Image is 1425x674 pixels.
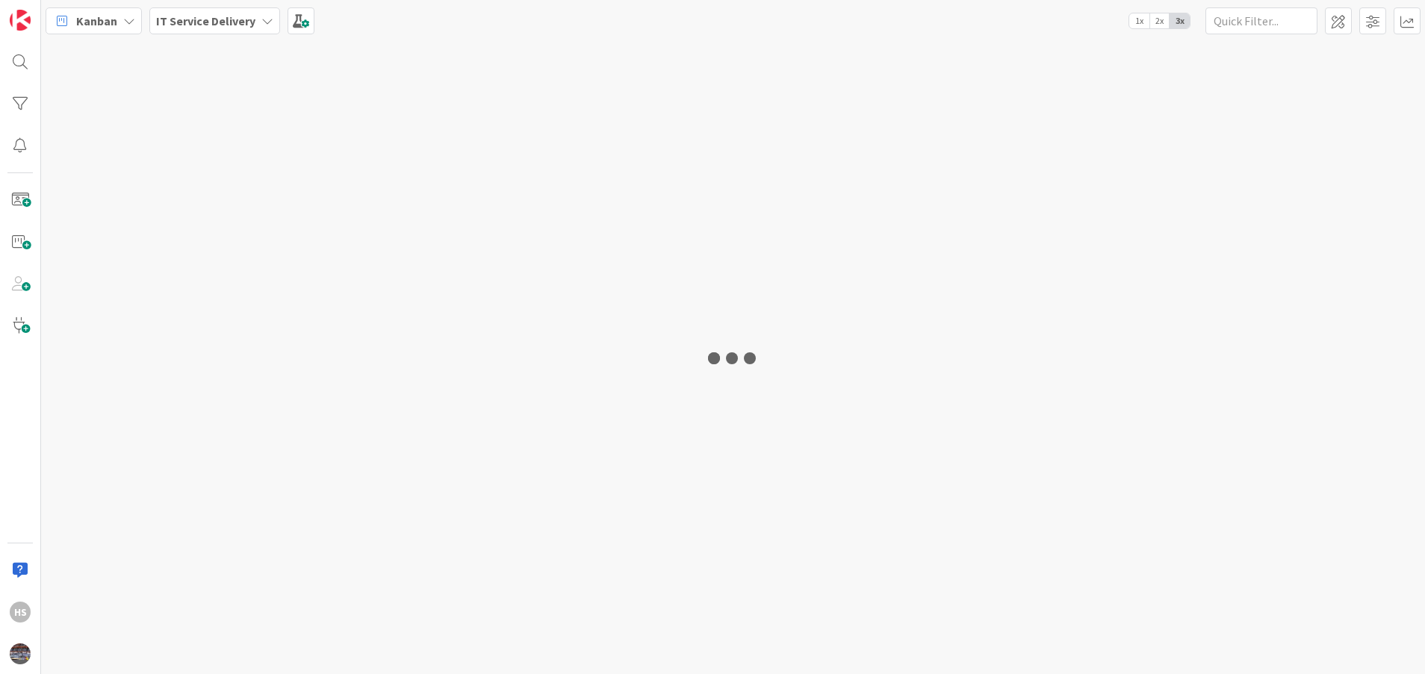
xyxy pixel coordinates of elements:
[10,10,31,31] img: Visit kanbanzone.com
[1149,13,1170,28] span: 2x
[10,643,31,664] img: avatar
[156,13,255,28] b: IT Service Delivery
[1170,13,1190,28] span: 3x
[10,602,31,622] div: HS
[76,12,117,30] span: Kanban
[1205,7,1317,34] input: Quick Filter...
[1129,13,1149,28] span: 1x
